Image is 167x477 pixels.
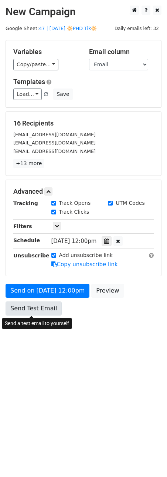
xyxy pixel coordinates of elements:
[89,48,154,56] h5: Email column
[13,78,45,86] a: Templates
[59,251,113,259] label: Add unsubscribe link
[13,159,44,168] a: +13 more
[6,284,89,298] a: Send on [DATE] 12:00pm
[51,261,118,268] a: Copy unsubscribe link
[116,199,144,207] label: UTM Codes
[13,140,96,146] small: [EMAIL_ADDRESS][DOMAIN_NAME]
[13,149,96,154] small: [EMAIL_ADDRESS][DOMAIN_NAME]
[13,237,40,243] strong: Schedule
[6,301,62,316] a: Send Test Email
[91,284,124,298] a: Preview
[112,24,161,33] span: Daily emails left: 32
[53,89,72,100] button: Save
[6,26,97,31] small: Google Sheet:
[13,200,38,206] strong: Tracking
[13,119,154,127] h5: 16 Recipients
[39,26,97,31] a: 47 | [DATE] 🔆PHD Tik🔆
[13,187,154,196] h5: Advanced
[51,238,97,244] span: [DATE] 12:00pm
[112,26,161,31] a: Daily emails left: 32
[59,208,89,216] label: Track Clicks
[13,59,58,70] a: Copy/paste...
[2,318,72,329] div: Send a test email to yourself
[13,223,32,229] strong: Filters
[130,441,167,477] iframe: Chat Widget
[59,199,91,207] label: Track Opens
[6,6,161,18] h2: New Campaign
[13,132,96,137] small: [EMAIL_ADDRESS][DOMAIN_NAME]
[13,253,50,258] strong: Unsubscribe
[13,48,78,56] h5: Variables
[13,89,42,100] a: Load...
